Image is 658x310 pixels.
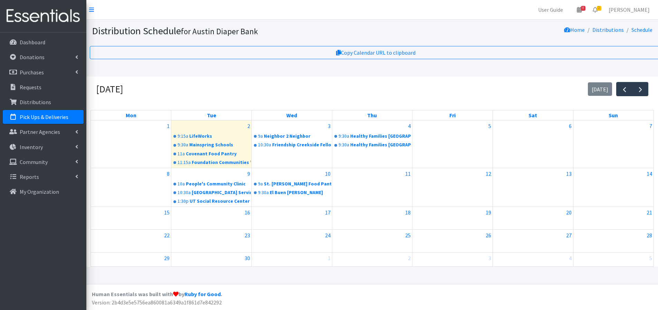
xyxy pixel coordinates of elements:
a: Tuesday [206,110,218,120]
a: October 5, 2025 [648,253,654,264]
a: [PERSON_NAME] [603,3,655,17]
p: Partner Agencies [20,128,60,135]
a: 11:15aFoundation Communities "FC CHI" [172,158,251,167]
a: User Guide [533,3,569,17]
div: 10:30a [178,189,191,196]
td: September 10, 2025 [251,168,332,207]
a: My Organization [3,185,84,199]
div: Mainspring Schools [189,142,251,148]
a: Sunday [607,110,619,120]
a: September 29, 2025 [163,253,171,264]
img: HumanEssentials [3,4,84,28]
td: September 29, 2025 [91,252,171,275]
p: Distributions [20,99,51,106]
p: Pick Ups & Deliveries [20,113,68,120]
a: Distributions [3,95,84,109]
a: October 2, 2025 [407,253,412,264]
td: September 9, 2025 [171,168,252,207]
div: St. [PERSON_NAME] Food Pantry [264,181,331,188]
td: September 18, 2025 [332,207,412,229]
td: September 14, 2025 [573,168,654,207]
td: September 4, 2025 [332,120,412,168]
span: 2 [597,6,601,11]
p: Reports [20,173,39,180]
div: Healthy Families [GEOGRAPHIC_DATA] [350,133,412,140]
div: 9a [258,133,263,140]
a: 9:15aLifeWorks [172,132,251,140]
td: October 2, 2025 [332,252,412,275]
a: 9:30aHealthy Families [GEOGRAPHIC_DATA] [333,132,412,140]
div: 1:30p [178,198,189,205]
p: My Organization [20,188,59,195]
h1: Distribution Schedule [92,25,417,37]
a: 9:30aHealthy Families [GEOGRAPHIC_DATA] [333,141,412,149]
a: Dashboard [3,35,84,49]
a: September 5, 2025 [487,120,493,131]
a: Distributions [592,26,624,33]
td: September 6, 2025 [493,120,573,168]
a: 9aSt. [PERSON_NAME] Food Pantry [252,180,331,188]
div: UT Social Resource Center [190,198,251,205]
td: September 8, 2025 [91,168,171,207]
div: 9:30a [338,142,349,148]
div: Friendship Creekside Fellowship [272,142,331,148]
a: Pick Ups & Deliveries [3,110,84,124]
p: Dashboard [20,39,45,46]
a: September 2, 2025 [246,120,251,131]
a: Wednesday [285,110,298,120]
a: Inventory [3,140,84,154]
a: October 4, 2025 [568,253,573,264]
td: September 22, 2025 [91,229,171,252]
p: Purchases [20,69,44,76]
span: Version: 2b4d3e5e5756ea860081a6349a1f861d7e842292 [92,299,222,306]
span: 8 [581,6,585,11]
td: September 23, 2025 [171,229,252,252]
div: Neighbor 2 Neighbor [264,133,331,140]
td: September 30, 2025 [171,252,252,275]
td: September 11, 2025 [332,168,412,207]
a: September 9, 2025 [246,168,251,179]
a: 11aCovenant Food Pantry [172,150,251,158]
a: September 7, 2025 [648,120,654,131]
td: September 19, 2025 [412,207,493,229]
a: September 10, 2025 [324,168,332,179]
td: September 27, 2025 [493,229,573,252]
td: September 21, 2025 [573,207,654,229]
a: Community [3,155,84,169]
div: 9:15a [178,133,188,140]
div: 9:30a [258,189,269,196]
p: Inventory [20,144,43,151]
a: 8 [571,3,587,17]
a: September 4, 2025 [407,120,412,131]
div: People's Community Clinic [186,181,251,188]
a: September 24, 2025 [324,230,332,241]
a: September 25, 2025 [404,230,412,241]
button: Next month [632,82,648,96]
div: 9:30a [178,142,188,148]
a: September 16, 2025 [243,207,251,218]
div: Foundation Communities "FC CHI" [192,159,251,166]
td: September 17, 2025 [251,207,332,229]
td: September 25, 2025 [332,229,412,252]
td: September 12, 2025 [412,168,493,207]
a: Reports [3,170,84,184]
a: October 1, 2025 [326,253,332,264]
a: Requests [3,80,84,94]
td: October 3, 2025 [412,252,493,275]
a: September 15, 2025 [163,207,171,218]
button: [DATE] [588,82,612,96]
a: October 3, 2025 [487,253,493,264]
td: September 26, 2025 [412,229,493,252]
td: September 13, 2025 [493,168,573,207]
div: Healthy Families [GEOGRAPHIC_DATA] [350,142,412,148]
td: September 3, 2025 [251,120,332,168]
small: for Austin Diaper Bank [181,26,258,36]
a: September 6, 2025 [568,120,573,131]
a: September 8, 2025 [165,168,171,179]
div: 10:30a [258,142,271,148]
div: [GEOGRAPHIC_DATA] Serving Center [192,189,251,196]
a: 9:30aMainspring Schools [172,141,251,149]
div: Covenant Food Pantry [186,151,251,157]
button: Previous month [616,82,632,96]
a: Thursday [366,110,378,120]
